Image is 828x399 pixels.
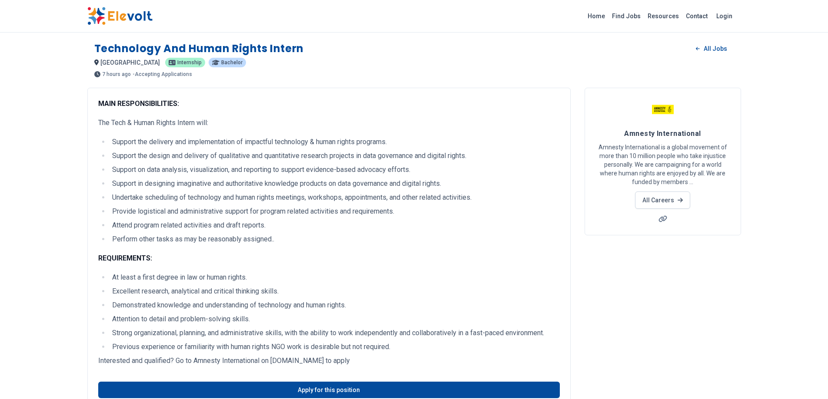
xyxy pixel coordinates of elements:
[110,151,560,161] li: Support the design and delivery of qualitative and quantitative research projects in data governa...
[177,60,202,65] span: internship
[689,42,734,55] a: All Jobs
[100,59,160,66] span: [GEOGRAPHIC_DATA]
[102,72,131,77] span: 7 hours ago
[110,342,560,352] li: Previous experience or familiarity with human rights NGO work is desirable but not required.
[98,99,179,108] strong: MAIN RESPONSIBILITIES:
[87,7,153,25] img: Elevolt
[110,206,560,217] li: Provide logistical and administrative support for program related activities and requirements.
[98,382,560,398] a: Apply for this position
[110,220,560,231] li: Attend program related activities and draft reports.
[98,356,560,366] p: Interested and qualified? Go to Amnesty International on [DOMAIN_NAME] to apply
[110,328,560,338] li: Strong organizational, planning, and administrative skills, with the ability to work independentl...
[652,99,674,120] img: Amnesty International
[110,272,560,283] li: At least a first degree in law or human rights.
[110,178,560,189] li: Support in designing imaginative and authoritative knowledge products on data governance and digi...
[98,254,152,262] strong: REQUIREMENTS:
[682,9,711,23] a: Contact
[110,137,560,147] li: Support the delivery and implementation of impactful technology & human rights programs.
[644,9,682,23] a: Resources
[624,129,701,138] span: Amnesty International
[110,192,560,203] li: Undertake scheduling of technology and human rights meetings, workshops, appointments, and other ...
[221,60,243,65] span: Bachelor
[110,165,560,175] li: Support on data analysis, visualization, and reporting to support evidence-based advocacy efforts.
[98,118,560,128] p: The Tech & Human Rights Intern will:
[110,314,560,324] li: Attention to detail and problem-solving skills.
[94,42,304,56] h1: Technology and Human Rights Intern
[133,72,192,77] p: - Accepting Applications
[609,9,644,23] a: Find Jobs
[584,9,609,23] a: Home
[711,7,738,25] a: Login
[110,286,560,297] li: Excellent research, analytical and critical thinking skills.
[635,191,690,209] a: All Careers
[595,143,730,186] p: Amnesty International is a global movement of more than 10 million people who take injustice pers...
[110,234,560,244] li: Perform other tasks as may be reasonably assigned..
[110,300,560,310] li: Demonstrated knowledge and understanding of technology and human rights.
